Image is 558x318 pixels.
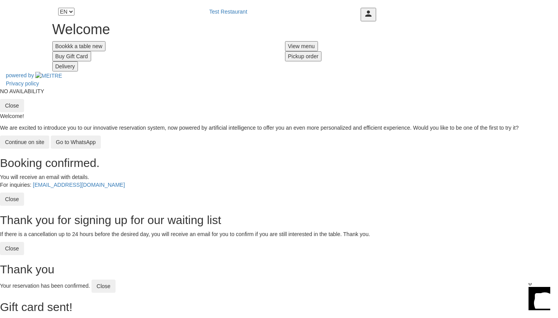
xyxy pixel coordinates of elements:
button: Close [92,280,116,293]
button: Buy Gift Card [52,51,91,61]
button: Delivery [52,61,78,71]
button: Pickup order [285,51,322,61]
h1: Welcome [52,8,506,37]
button: Go to WhatsApp [51,136,101,149]
button: person [361,8,376,21]
button: View menu [285,41,318,51]
a: Privacy policy [6,80,39,87]
img: MEITRE [35,72,62,80]
button: Bookkk a table new [52,41,105,51]
span: powered by [6,72,34,78]
a: [EMAIL_ADDRESS][DOMAIN_NAME] [33,182,125,188]
iframe: Front Chat [521,283,555,316]
a: Test Restaurant [209,9,247,15]
i: person [364,9,373,18]
a: powered by [6,72,62,78]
